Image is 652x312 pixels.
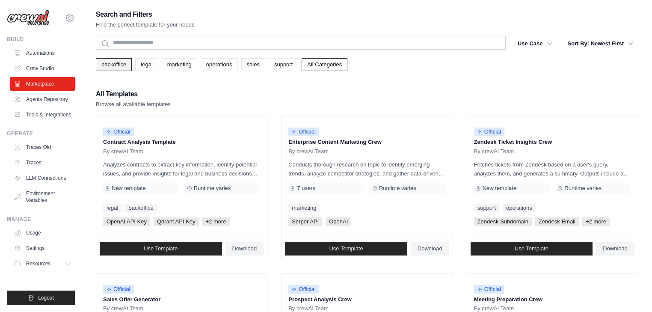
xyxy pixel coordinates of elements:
[471,242,593,256] a: Use Template
[474,305,514,312] span: By crewAI Team
[302,58,347,71] a: All Categories
[162,58,197,71] a: marketing
[10,257,75,270] button: Resources
[288,217,322,226] span: Serper API
[10,77,75,91] a: Marketplace
[288,204,320,212] a: marketing
[513,36,557,51] button: Use Case
[10,156,75,169] a: Traces
[288,148,329,155] span: By crewAI Team
[225,242,264,256] a: Download
[96,88,171,100] h2: All Templates
[103,305,143,312] span: By crewAI Team
[96,21,195,29] p: Find the perfect template for your needs
[474,295,631,304] p: Meeting Preparation Crew
[103,128,134,136] span: Official
[288,160,445,178] p: Conducts thorough research on topic to identify emerging trends, analyze competitor strategies, a...
[535,217,579,226] span: Zendesk Email
[7,216,75,223] div: Manage
[474,204,499,212] a: support
[201,58,238,71] a: operations
[297,185,315,192] span: 7 users
[154,217,199,226] span: Qdrant API Key
[326,217,351,226] span: OpenAI
[288,128,319,136] span: Official
[241,58,265,71] a: sales
[603,245,628,252] span: Download
[10,187,75,207] a: Environment Variables
[26,260,50,267] span: Resources
[288,285,319,294] span: Official
[563,36,638,51] button: Sort By: Newest First
[125,204,157,212] a: backoffice
[285,242,407,256] a: Use Template
[103,217,150,226] span: OpenAI API Key
[474,285,505,294] span: Official
[418,245,442,252] span: Download
[503,204,536,212] a: operations
[474,148,514,155] span: By crewAI Team
[194,185,231,192] span: Runtime varies
[7,36,75,43] div: Build
[474,138,631,146] p: Zendesk Ticket Insights Crew
[7,130,75,137] div: Operate
[103,138,260,146] p: Contract Analysis Template
[103,160,260,178] p: Analyzes contracts to extract key information, identify potential issues, and provide insights fo...
[10,46,75,60] a: Automations
[10,226,75,240] a: Usage
[96,9,195,21] h2: Search and Filters
[582,217,610,226] span: +2 more
[7,291,75,305] button: Logout
[112,185,145,192] span: New template
[144,245,178,252] span: Use Template
[564,185,602,192] span: Runtime varies
[474,128,505,136] span: Official
[135,58,158,71] a: legal
[515,245,548,252] span: Use Template
[96,100,171,109] p: Browse all available templates
[10,62,75,75] a: Crew Studio
[10,108,75,122] a: Tools & Integrations
[103,204,122,212] a: legal
[100,242,222,256] a: Use Template
[10,140,75,154] a: Traces Old
[10,241,75,255] a: Settings
[474,160,631,178] p: Fetches tickets from Zendesk based on a user's query, analyzes them, and generates a summary. Out...
[10,171,75,185] a: LLM Connections
[202,217,230,226] span: +2 more
[474,217,532,226] span: Zendesk Subdomain
[103,148,143,155] span: By crewAI Team
[269,58,298,71] a: support
[288,305,329,312] span: By crewAI Team
[103,295,260,304] p: Sales Offer Generator
[288,138,445,146] p: Enterprise Content Marketing Crew
[10,92,75,106] a: Agents Repository
[379,185,416,192] span: Runtime varies
[7,10,50,26] img: Logo
[483,185,516,192] span: New template
[103,285,134,294] span: Official
[329,245,363,252] span: Use Template
[232,245,257,252] span: Download
[411,242,449,256] a: Download
[288,295,445,304] p: Prospect Analysis Crew
[96,58,132,71] a: backoffice
[596,242,634,256] a: Download
[38,294,54,301] span: Logout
